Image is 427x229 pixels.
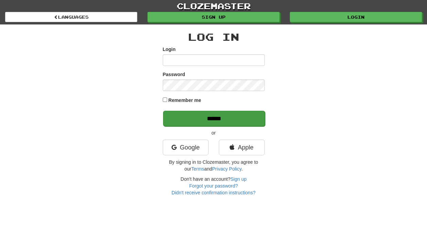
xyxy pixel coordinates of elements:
[5,12,137,22] a: Languages
[212,166,241,172] a: Privacy Policy
[163,46,176,53] label: Login
[163,71,185,78] label: Password
[163,129,265,136] p: or
[191,166,204,172] a: Terms
[168,97,201,104] label: Remember me
[172,190,255,195] a: Didn't receive confirmation instructions?
[219,140,265,155] a: Apple
[230,176,246,182] a: Sign up
[163,176,265,196] div: Don't have an account?
[163,140,209,155] a: Google
[163,31,265,42] h2: Log In
[189,183,238,189] a: Forgot your password?
[290,12,422,22] a: Login
[147,12,280,22] a: Sign up
[163,159,265,172] p: By signing in to Clozemaster, you agree to our and .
